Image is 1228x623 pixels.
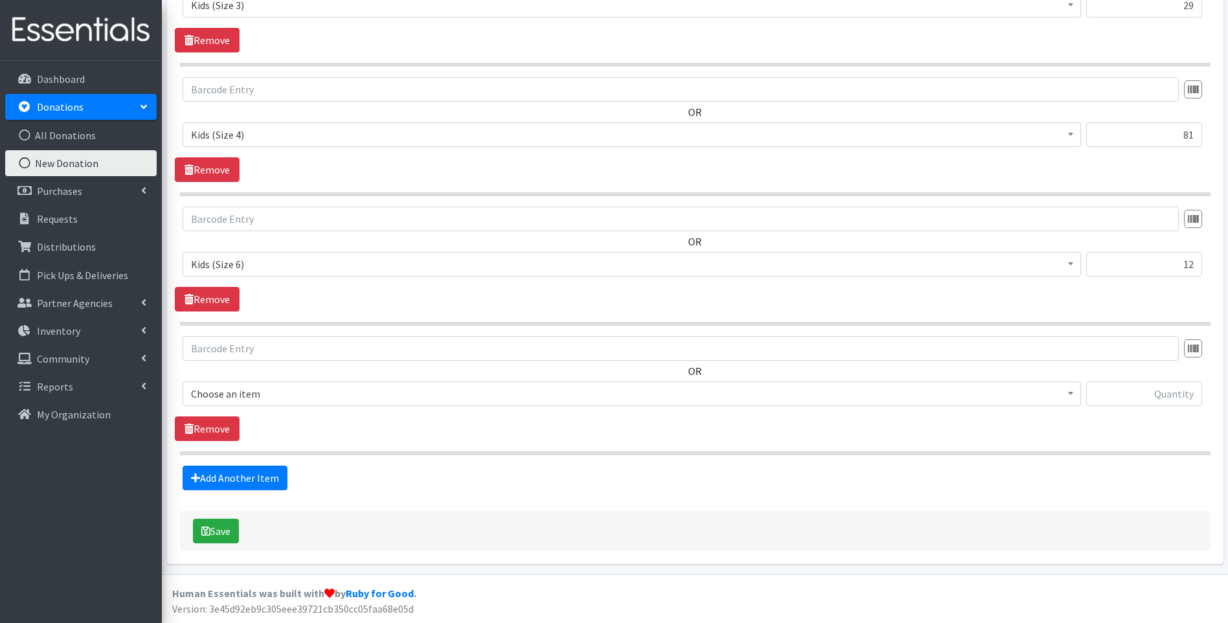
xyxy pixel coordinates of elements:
[5,318,157,344] a: Inventory
[37,352,89,365] p: Community
[1086,252,1202,277] input: Quantity
[5,122,157,148] a: All Donations
[1086,122,1202,147] input: Quantity
[37,100,84,113] p: Donations
[5,178,157,204] a: Purchases
[183,466,287,490] a: Add Another Item
[183,381,1081,406] span: Choose an item
[175,28,240,52] a: Remove
[37,408,111,421] p: My Organization
[37,240,96,253] p: Distributions
[5,346,157,372] a: Community
[5,8,157,52] img: HumanEssentials
[37,185,82,198] p: Purchases
[37,380,73,393] p: Reports
[175,287,240,311] a: Remove
[191,385,1073,403] span: Choose an item
[37,324,80,337] p: Inventory
[183,252,1081,277] span: Kids (Size 6)
[5,262,157,288] a: Pick Ups & Deliveries
[175,157,240,182] a: Remove
[5,402,157,427] a: My Organization
[172,602,414,615] span: Version: 3e45d92eb9c305eee39721cb350cc05faa68e05d
[688,104,702,120] label: OR
[5,94,157,120] a: Donations
[191,126,1073,144] span: Kids (Size 4)
[175,416,240,441] a: Remove
[172,587,416,600] strong: Human Essentials was built with by .
[37,297,113,310] p: Partner Agencies
[183,122,1081,147] span: Kids (Size 4)
[191,255,1073,273] span: Kids (Size 6)
[5,234,157,260] a: Distributions
[183,77,1179,102] input: Barcode Entry
[5,290,157,316] a: Partner Agencies
[37,73,85,85] p: Dashboard
[183,336,1179,361] input: Barcode Entry
[37,269,128,282] p: Pick Ups & Deliveries
[346,587,414,600] a: Ruby for Good
[688,363,702,379] label: OR
[37,212,78,225] p: Requests
[183,207,1179,231] input: Barcode Entry
[5,66,157,92] a: Dashboard
[688,234,702,249] label: OR
[5,150,157,176] a: New Donation
[5,374,157,400] a: Reports
[193,519,239,543] button: Save
[5,206,157,232] a: Requests
[1086,381,1202,406] input: Quantity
